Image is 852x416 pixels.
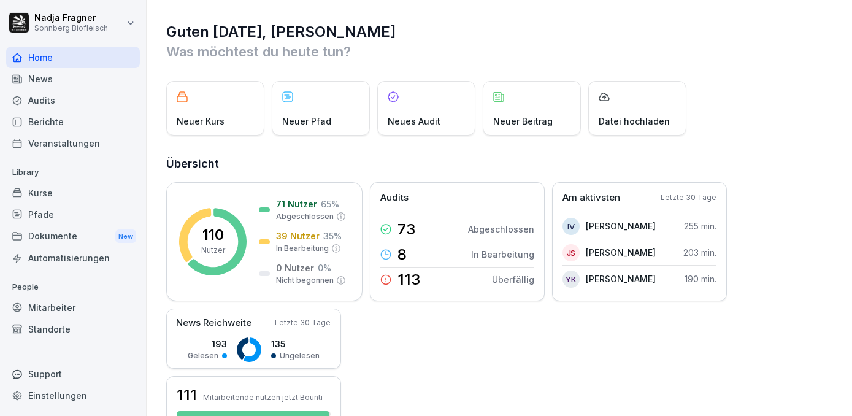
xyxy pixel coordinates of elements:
p: [PERSON_NAME] [586,272,656,285]
p: News Reichweite [176,316,251,330]
div: Support [6,363,140,385]
p: Neuer Kurs [177,115,225,128]
p: In Bearbeitung [276,243,329,254]
a: Automatisierungen [6,247,140,269]
p: [PERSON_NAME] [586,220,656,233]
div: JS [562,244,580,261]
div: New [115,229,136,244]
p: 8 [397,247,407,262]
p: 135 [271,337,320,350]
a: News [6,68,140,90]
a: Kurse [6,182,140,204]
p: Neuer Beitrag [493,115,553,128]
p: [PERSON_NAME] [586,246,656,259]
a: Audits [6,90,140,111]
div: Dokumente [6,225,140,248]
p: 0 Nutzer [276,261,314,274]
p: Gelesen [188,350,218,361]
p: 0 % [318,261,331,274]
p: Abgeschlossen [276,211,334,222]
h1: Guten [DATE], [PERSON_NAME] [166,22,834,42]
p: 73 [397,222,415,237]
p: 113 [397,272,420,287]
p: Neuer Pfad [282,115,331,128]
p: Letzte 30 Tage [661,192,716,203]
p: Abgeschlossen [468,223,534,236]
p: Datei hochladen [599,115,670,128]
p: In Bearbeitung [471,248,534,261]
p: 255 min. [684,220,716,233]
p: Ungelesen [280,350,320,361]
p: Neues Audit [388,115,440,128]
p: 71 Nutzer [276,198,317,210]
p: People [6,277,140,297]
p: 110 [202,228,224,242]
h2: Übersicht [166,155,834,172]
a: Veranstaltungen [6,133,140,154]
p: 203 min. [683,246,716,259]
p: Mitarbeitende nutzen jetzt Bounti [203,393,323,402]
p: 65 % [321,198,339,210]
p: 39 Nutzer [276,229,320,242]
a: DokumenteNew [6,225,140,248]
a: Mitarbeiter [6,297,140,318]
p: 35 % [323,229,342,242]
a: Home [6,47,140,68]
a: Standorte [6,318,140,340]
p: Nadja Fragner [34,13,108,23]
a: Einstellungen [6,385,140,406]
a: Pfade [6,204,140,225]
p: Letzte 30 Tage [275,317,331,328]
p: Audits [380,191,409,205]
div: IV [562,218,580,235]
h3: 111 [177,385,197,406]
p: Überfällig [492,273,534,286]
p: Nutzer [201,245,225,256]
a: Berichte [6,111,140,133]
p: Was möchtest du heute tun? [166,42,834,61]
p: 190 min. [685,272,716,285]
p: Library [6,163,140,182]
p: Sonnberg Biofleisch [34,24,108,33]
p: Am aktivsten [562,191,620,205]
p: 193 [188,337,227,350]
div: YK [562,271,580,288]
p: Nicht begonnen [276,275,334,286]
